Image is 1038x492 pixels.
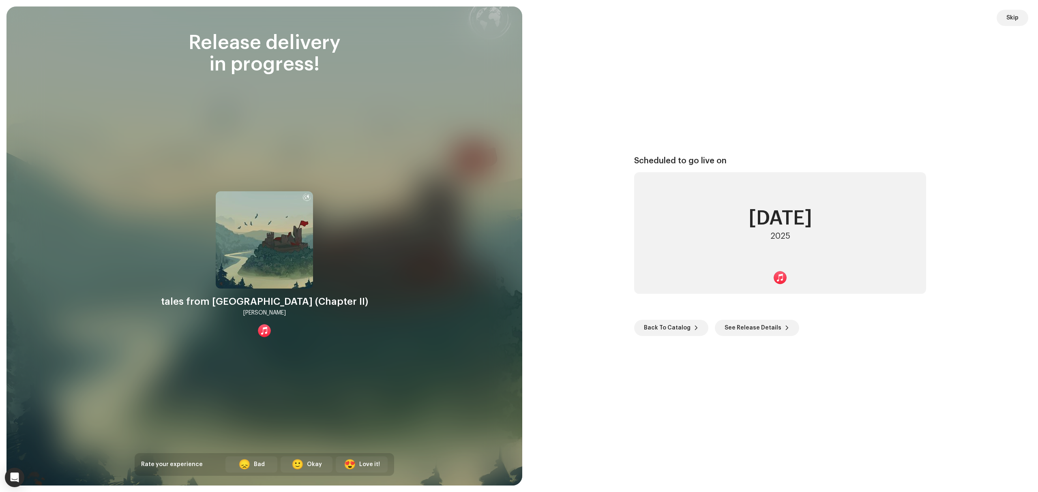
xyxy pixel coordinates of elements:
[644,320,691,336] span: Back To Catalog
[748,209,812,228] div: [DATE]
[5,468,24,487] div: Open Intercom Messenger
[292,460,304,469] div: 🙂
[307,460,322,469] div: Okay
[1006,10,1019,26] span: Skip
[997,10,1028,26] button: Skip
[634,320,708,336] button: Back To Catalog
[715,320,799,336] button: See Release Details
[344,460,356,469] div: 😍
[725,320,781,336] span: See Release Details
[161,295,368,308] div: tales from [GEOGRAPHIC_DATA] (Chapter II)
[238,460,251,469] div: 😞
[634,156,926,166] div: Scheduled to go live on
[141,462,203,467] span: Rate your experience
[243,308,286,318] div: [PERSON_NAME]
[770,231,790,241] div: 2025
[135,32,394,75] div: Release delivery in progress!
[216,191,313,289] img: 7aded733-2c9a-4527-ab9a-75b4407de460
[254,460,265,469] div: Bad
[359,460,380,469] div: Love it!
